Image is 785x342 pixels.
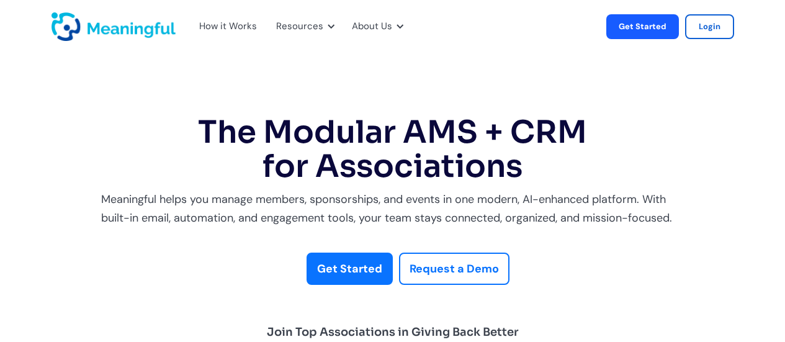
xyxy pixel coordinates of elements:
strong: Request a Demo [410,261,499,276]
div: Resources [276,19,323,35]
div: Meaningful helps you manage members, sponsorships, and events in one modern, AI-enhanced platform... [101,190,684,228]
div: About Us [344,6,407,47]
div: Resources [269,6,338,47]
div: Join Top Associations in Giving Back Better [267,322,519,342]
div: How it Works [192,6,262,47]
strong: Get Started [317,261,382,276]
a: Login [685,14,734,39]
a: Request a Demo [399,253,509,286]
a: How it Works [199,19,248,35]
div: How it Works [199,19,257,35]
a: Get Started [606,14,679,39]
a: home [52,12,83,41]
h1: The Modular AMS + CRM for Associations [101,115,684,184]
a: Get Started [307,253,393,286]
div: About Us [352,19,392,35]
